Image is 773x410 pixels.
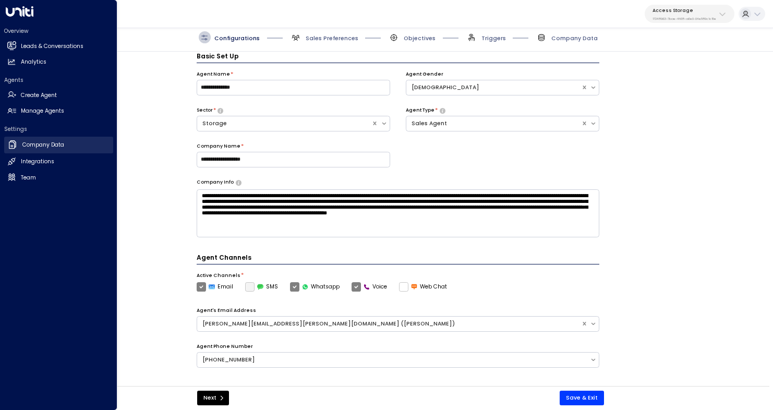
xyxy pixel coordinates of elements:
[412,119,576,128] div: Sales Agent
[197,391,229,405] button: Next
[481,34,506,42] span: Triggers
[4,88,113,103] a: Create Agent
[197,253,600,264] h4: Agent Channels
[4,55,113,70] a: Analytics
[197,71,230,78] label: Agent Name
[560,391,604,405] button: Save & Exit
[406,107,434,114] label: Agent Type
[4,104,113,119] a: Manage Agents
[22,141,64,149] h2: Company Data
[399,282,448,292] label: Web Chat
[653,7,716,14] p: Access Storage
[352,282,388,292] label: Voice
[4,154,113,170] a: Integrations
[4,170,113,185] a: Team
[306,34,358,42] span: Sales Preferences
[21,42,83,51] h2: Leads & Conversations
[4,137,113,153] a: Company Data
[218,108,223,113] button: Select whether your copilot will handle inquiries directly from leads or from brokers representin...
[197,179,234,186] label: Company Info
[404,34,436,42] span: Objectives
[245,282,279,292] label: SMS
[202,356,585,364] div: [PHONE_NUMBER]
[653,17,716,21] p: 17248963-7bae-4f68-a6e0-04e589c1c15e
[645,5,734,23] button: Access Storage17248963-7bae-4f68-a6e0-04e589c1c15e
[202,119,367,128] div: Storage
[197,107,213,114] label: Sector
[197,307,256,315] label: Agent's Email Address
[236,180,241,185] button: Provide a brief overview of your company, including your industry, products or services, and any ...
[4,39,113,54] a: Leads & Conversations
[197,52,600,63] h3: Basic Set Up
[245,282,279,292] div: To activate this channel, please go to the Integrations page
[197,272,240,280] label: Active Channels
[197,143,240,150] label: Company Name
[197,343,253,351] label: Agent Phone Number
[440,108,445,113] button: Select whether your copilot will handle inquiries directly from leads or from brokers representin...
[406,71,443,78] label: Agent Gender
[21,91,57,100] h2: Create Agent
[412,83,576,92] div: [DEMOGRAPHIC_DATA]
[21,58,46,66] h2: Analytics
[21,174,36,182] h2: Team
[197,282,234,292] label: Email
[4,76,113,84] h2: Agents
[4,27,113,35] h2: Overview
[21,158,54,166] h2: Integrations
[290,282,340,292] label: Whatsapp
[202,320,576,328] div: [PERSON_NAME][EMAIL_ADDRESS][PERSON_NAME][DOMAIN_NAME] ([PERSON_NAME])
[21,107,64,115] h2: Manage Agents
[551,34,598,42] span: Company Data
[214,34,260,42] span: Configurations
[4,125,113,133] h2: Settings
